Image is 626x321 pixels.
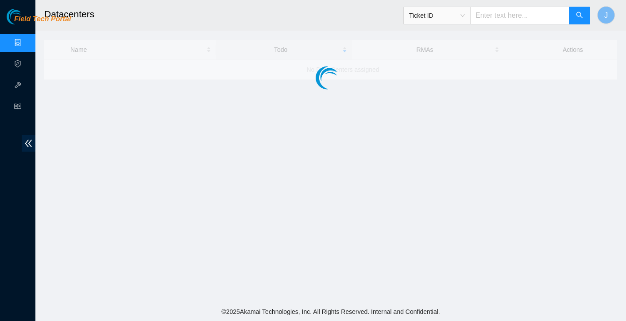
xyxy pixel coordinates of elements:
[597,6,615,24] button: J
[14,15,71,23] span: Field Tech Portal
[35,302,626,321] footer: © 2025 Akamai Technologies, Inc. All Rights Reserved. Internal and Confidential.
[14,99,21,117] span: read
[409,9,465,22] span: Ticket ID
[470,7,569,24] input: Enter text here...
[576,12,583,20] span: search
[604,10,608,21] span: J
[569,7,590,24] button: search
[22,135,35,152] span: double-left
[7,9,45,24] img: Akamai Technologies
[7,16,71,27] a: Akamai TechnologiesField Tech Portal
